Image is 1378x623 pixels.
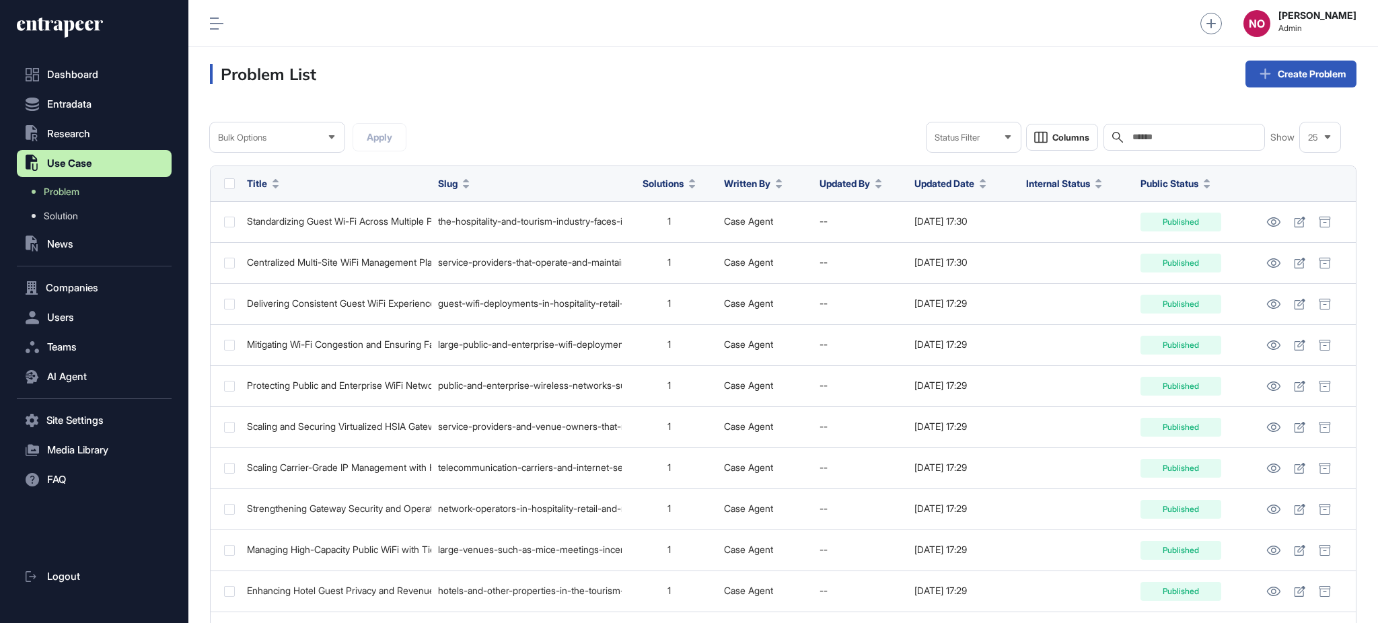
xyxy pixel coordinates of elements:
span: FAQ [47,474,66,485]
div: Published [1140,254,1221,272]
span: Internal Status [1026,176,1090,190]
a: Case Agent [724,585,773,596]
span: Site Settings [46,415,104,426]
div: Scaling Carrier-Grade IP Management with High Availability and Real-Time Subscriber Control for N... [247,462,425,473]
div: network-operators-in-hospitality-retail-and-multi-site-deployments-require-secure-manageable-gate... [438,503,616,514]
span: -- [820,503,828,514]
span: Media Library [47,445,108,455]
span: Public Status [1140,176,1198,190]
button: Slug [438,176,470,190]
div: Delivering Consistent Guest WiFi Experience with Multi-Authentication, Analytics, and Privacy Com... [247,298,425,309]
div: [DATE] 17:29 [914,421,1012,432]
span: Solutions [643,176,684,190]
div: [DATE] 17:30 [914,257,1012,268]
div: the-hospitality-and-tourism-industry-faces-inconsistent-and-fragmented-guest-internet-experiences... [438,216,616,227]
span: Columns [1052,133,1089,143]
div: [DATE] 17:29 [914,298,1012,309]
div: Mitigating Wi-Fi Congestion and Ensuring Fair Bandwidth Allocation in Large Public and Enterprise... [247,339,425,350]
div: large-venues-such-as-mice-meetings-incentives-conferences-and-exhibitions-centers-shopping-malls-... [438,544,616,555]
button: Entradata [17,91,172,118]
div: Published [1140,541,1221,560]
span: Written By [724,176,770,190]
span: 1 [667,215,671,227]
span: 1 [667,297,671,309]
span: 1 [667,420,671,432]
div: [DATE] 17:29 [914,462,1012,473]
a: Solution [24,204,172,228]
button: AI Agent [17,363,172,390]
span: -- [820,256,828,268]
button: Internal Status [1026,176,1102,190]
button: News [17,231,172,258]
a: Case Agent [724,297,773,309]
span: Users [47,312,74,323]
button: Updated Date [914,176,986,190]
span: Logout [47,571,80,582]
button: Updated By [820,176,882,190]
span: Teams [47,342,77,353]
div: Strengthening Gateway Security and Operational Control with Modern Protocols, Payment Integration... [247,503,425,514]
span: -- [820,297,828,309]
span: 1 [667,544,671,555]
span: Entradata [47,99,92,110]
div: large-public-and-enterprise-wifi-deployments-often-suffer-from-congested-wireless-networks-where-... [438,339,616,350]
button: Columns [1026,124,1098,151]
button: Research [17,120,172,147]
div: public-and-enterprise-wireless-networks-such-as-those-found-in-hotels-schools-universities-and-ot... [438,380,616,391]
button: Users [17,304,172,331]
span: Status Filter [935,133,980,143]
button: Written By [724,176,783,190]
div: Published [1140,582,1221,601]
div: service-providers-and-venue-owners-that-must-deliver-high-speed-internet-access-hsia-face-multipl... [438,421,616,432]
a: Case Agent [724,215,773,227]
div: Published [1140,377,1221,396]
div: Centralized Multi-Site WiFi Management Platform to Enhance Operational Control and License Flexib... [247,257,425,268]
button: NO [1243,10,1270,37]
span: 1 [667,338,671,350]
div: [DATE] 17:29 [914,339,1012,350]
span: Admin [1278,24,1356,33]
a: Problem [24,180,172,204]
h3: Problem List [210,64,316,84]
span: Use Case [47,158,92,169]
span: Research [47,129,90,139]
span: Dashboard [47,69,98,80]
div: Published [1140,500,1221,519]
a: Dashboard [17,61,172,88]
a: Create Problem [1245,61,1356,87]
span: AI Agent [47,371,87,382]
div: Published [1140,459,1221,478]
a: Case Agent [724,338,773,350]
div: telecommunication-carriers-and-internet-service-providers-face-challenges-in-managing-large-scale... [438,462,616,473]
button: Teams [17,334,172,361]
span: -- [820,338,828,350]
span: News [47,239,73,250]
span: -- [820,462,828,473]
div: [DATE] 17:29 [914,544,1012,555]
span: Title [247,176,267,190]
span: Problem [44,186,79,197]
div: service-providers-that-operate-and-maintain-wireless-networks-across-many-organizations-and-physi... [438,257,616,268]
a: Logout [17,563,172,590]
a: Case Agent [724,420,773,432]
strong: [PERSON_NAME] [1278,10,1356,21]
div: Published [1140,336,1221,355]
a: Case Agent [724,544,773,555]
div: hotels-and-other-properties-in-the-tourism-and-hospitality-industry-face-increasing-demand-for-me... [438,585,616,596]
button: Title [247,176,279,190]
button: Use Case [17,150,172,177]
button: Site Settings [17,407,172,434]
span: Updated Date [914,176,974,190]
div: [DATE] 17:30 [914,216,1012,227]
button: FAQ [17,466,172,493]
button: Public Status [1140,176,1210,190]
span: -- [820,215,828,227]
span: Show [1270,132,1295,143]
div: [DATE] 17:29 [914,585,1012,596]
a: Case Agent [724,256,773,268]
a: Case Agent [724,462,773,473]
span: 1 [667,462,671,473]
span: -- [820,420,828,432]
a: Case Agent [724,503,773,514]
